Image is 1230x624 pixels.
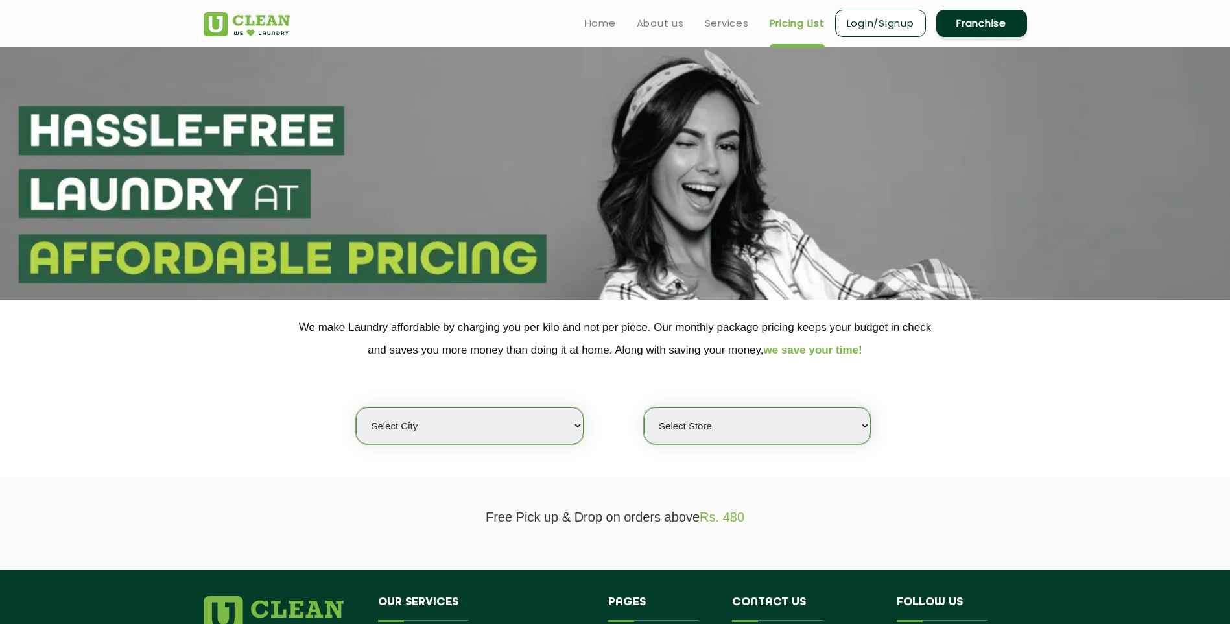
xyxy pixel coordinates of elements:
[732,596,877,621] h4: Contact us
[764,344,862,356] span: we save your time!
[897,596,1011,621] h4: Follow us
[204,316,1027,361] p: We make Laundry affordable by charging you per kilo and not per piece. Our monthly package pricin...
[378,596,589,621] h4: Our Services
[637,16,684,31] a: About us
[835,10,926,37] a: Login/Signup
[936,10,1027,37] a: Franchise
[204,510,1027,525] p: Free Pick up & Drop on orders above
[204,12,290,36] img: UClean Laundry and Dry Cleaning
[608,596,713,621] h4: Pages
[705,16,749,31] a: Services
[700,510,744,524] span: Rs. 480
[770,16,825,31] a: Pricing List
[585,16,616,31] a: Home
